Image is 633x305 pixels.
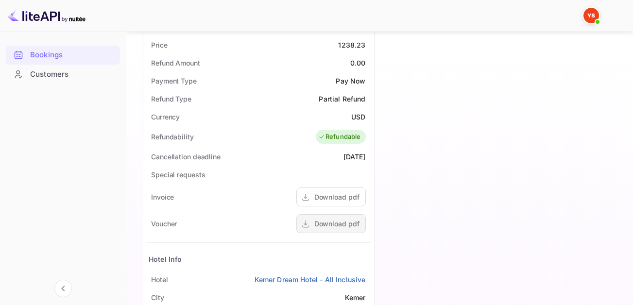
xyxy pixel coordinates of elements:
[151,76,197,86] div: Payment Type
[336,76,365,86] div: Pay Now
[8,8,86,23] img: LiteAPI logo
[6,65,120,83] a: Customers
[54,280,72,297] button: Collapse navigation
[151,40,168,50] div: Price
[151,152,221,162] div: Cancellation deadline
[149,254,182,264] div: Hotel Info
[345,292,366,303] div: Kemer
[151,58,200,68] div: Refund Amount
[151,274,168,285] div: Hotel
[318,132,361,142] div: Refundable
[151,94,191,104] div: Refund Type
[583,8,599,23] img: Yandex Support
[6,46,120,65] div: Bookings
[338,40,365,50] div: 1238.23
[350,58,366,68] div: 0.00
[151,169,205,180] div: Special requests
[151,112,180,122] div: Currency
[151,219,177,229] div: Voucher
[6,65,120,84] div: Customers
[255,274,366,285] a: Kemer Dream Hotel - All Inclusive
[151,292,164,303] div: City
[314,219,359,229] div: Download pdf
[343,152,366,162] div: [DATE]
[151,132,194,142] div: Refundability
[319,94,365,104] div: Partial Refund
[351,112,365,122] div: USD
[151,192,174,202] div: Invoice
[6,46,120,64] a: Bookings
[30,50,115,61] div: Bookings
[30,69,115,80] div: Customers
[314,192,359,202] div: Download pdf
